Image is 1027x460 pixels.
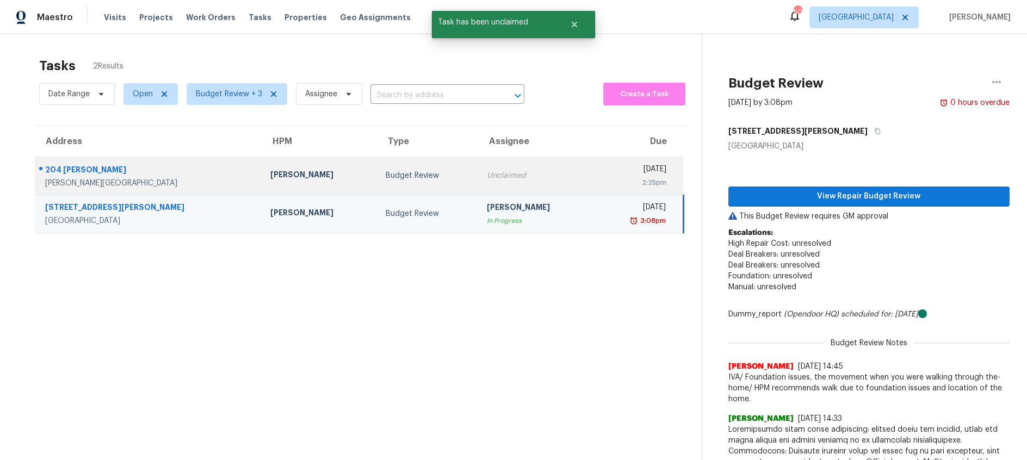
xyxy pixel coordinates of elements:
span: Date Range [48,89,90,100]
button: Open [510,88,525,103]
span: Assignee [305,89,337,100]
span: Properties [284,12,327,23]
th: HPM [262,126,377,157]
div: Budget Review [386,170,469,181]
span: [PERSON_NAME] [728,361,794,372]
b: Escalations: [728,229,773,237]
div: [DATE] by 3:08pm [728,97,793,108]
div: Dummy_report [728,309,1010,320]
span: View Repair Budget Review [737,190,1001,203]
span: Deal Breakers: unresolved [728,262,820,269]
button: View Repair Budget Review [728,187,1010,207]
button: Create a Task [603,83,685,105]
div: [STREET_ADDRESS][PERSON_NAME] [45,202,253,215]
div: Unclaimed [487,170,585,181]
h5: [STREET_ADDRESS][PERSON_NAME] [728,126,868,136]
span: [DATE] 14:45 [798,363,843,370]
span: Visits [104,12,126,23]
span: Geo Assignments [340,12,411,23]
div: 2:25pm [602,177,666,188]
div: 3:08pm [638,215,666,226]
div: [PERSON_NAME] [270,207,368,221]
span: [GEOGRAPHIC_DATA] [819,12,894,23]
span: [DATE] 14:33 [798,415,842,422]
p: This Budget Review requires GM approval [728,211,1010,222]
th: Address [35,126,262,157]
span: Create a Task [609,88,680,101]
i: scheduled for: [DATE] [841,310,918,318]
span: Budget Review Notes [824,338,914,349]
span: High Repair Cost: unresolved [728,240,831,247]
span: Budget Review + 3 [196,89,262,100]
button: Close [556,14,592,35]
button: Copy Address [868,121,882,141]
div: [GEOGRAPHIC_DATA] [45,215,253,226]
div: [PERSON_NAME][GEOGRAPHIC_DATA] [45,178,253,189]
img: Overdue Alarm Icon [939,97,948,108]
div: [PERSON_NAME] [487,202,585,215]
th: Type [377,126,478,157]
span: Open [133,89,153,100]
span: Task has been unclaimed [432,11,556,34]
span: Tasks [249,14,271,21]
span: Maestro [37,12,73,23]
th: Due [593,126,683,157]
span: IVA/ Foundation issues, the movement when you were walking through the-home/ HPM recommends walk ... [728,372,1010,405]
i: (Opendoor HQ) [784,310,839,318]
span: [PERSON_NAME] [945,12,1011,23]
div: 204 [PERSON_NAME] [45,164,253,178]
span: 2 Results [93,61,123,72]
div: Budget Review [386,208,469,219]
span: Foundation: unresolved [728,272,812,280]
span: Work Orders [186,12,236,23]
h2: Tasks [39,60,76,71]
span: Deal Breakers: unresolved [728,251,820,258]
h2: Budget Review [728,78,824,89]
div: 0 hours overdue [948,97,1010,108]
span: [PERSON_NAME] [728,413,794,424]
div: [DATE] [602,164,666,177]
div: In Progress [487,215,585,226]
img: Overdue Alarm Icon [629,215,638,226]
span: Projects [139,12,173,23]
div: [DATE] [602,202,666,215]
th: Assignee [478,126,593,157]
div: [PERSON_NAME] [270,169,368,183]
span: Manual: unresolved [728,283,796,291]
div: [GEOGRAPHIC_DATA] [728,141,1010,152]
input: Search by address [370,87,494,104]
div: 50 [794,7,801,17]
